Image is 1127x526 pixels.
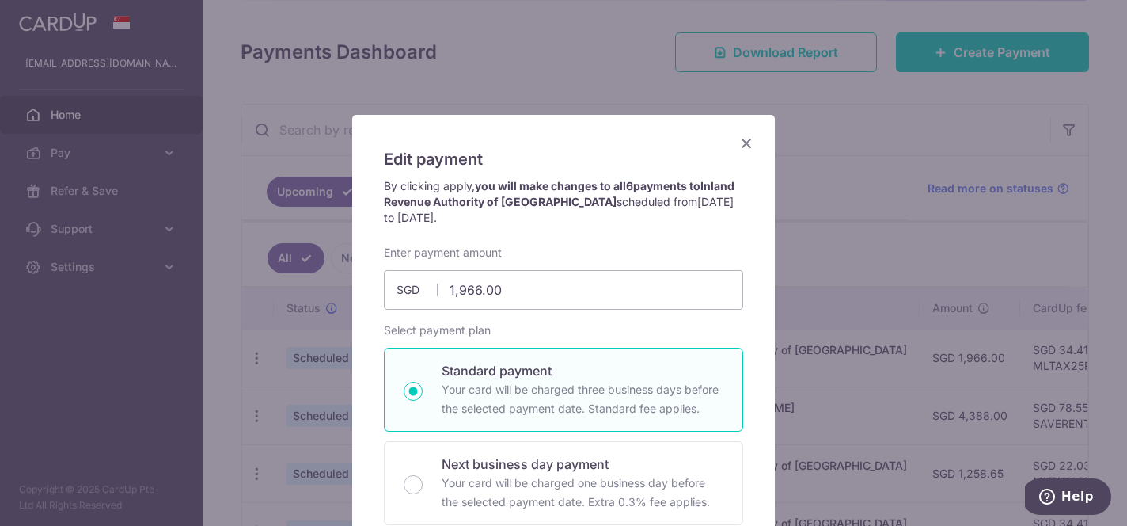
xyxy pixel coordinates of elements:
h5: Edit payment [384,147,743,172]
button: Close [737,134,756,153]
span: 6 [626,179,633,192]
p: Standard payment [442,361,723,380]
strong: you will make changes to all payments to [384,179,734,208]
p: Next business day payment [442,455,723,474]
input: 0.00 [384,270,743,310]
span: SGD [397,282,438,298]
p: Your card will be charged one business day before the selected payment date. Extra 0.3% fee applies. [442,474,723,512]
iframe: Opens a widget where you can find more information [1025,478,1111,518]
p: Your card will be charged three business days before the selected payment date. Standard fee appl... [442,380,723,418]
label: Enter payment amount [384,245,502,261]
p: By clicking apply, scheduled from . [384,178,743,226]
label: Select payment plan [384,322,491,338]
